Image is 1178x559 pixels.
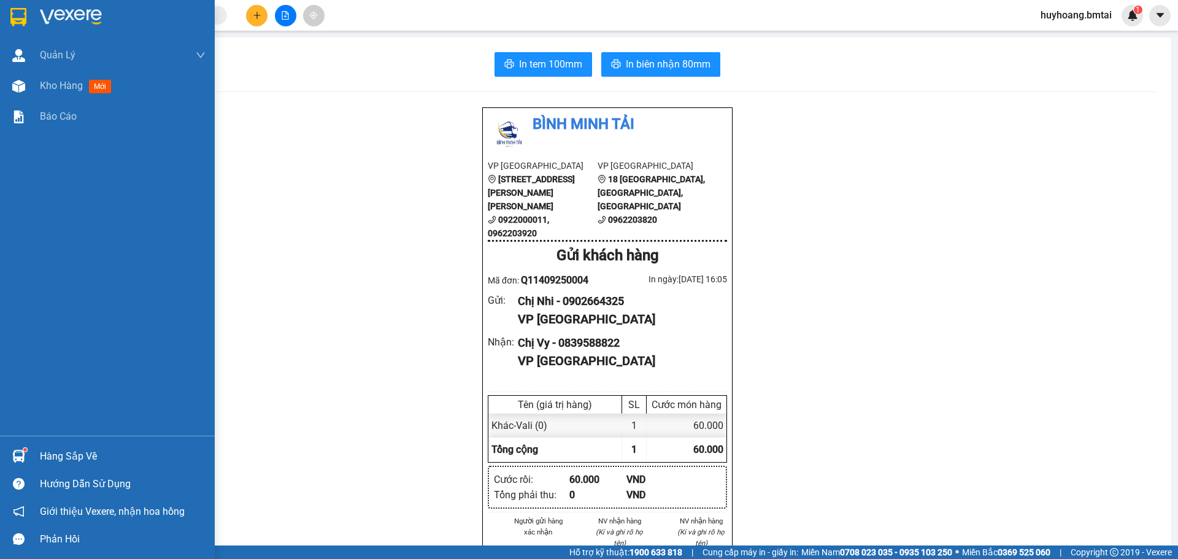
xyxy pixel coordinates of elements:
span: aim [309,11,318,20]
span: phone [598,215,606,224]
img: logo.jpg [488,113,531,156]
div: VND [626,487,683,503]
li: Người gửi hàng xác nhận [512,515,564,538]
div: 0 [569,487,626,503]
div: VP [GEOGRAPHIC_DATA] [518,352,717,371]
li: Bình Minh Tải [488,113,727,136]
sup: 1 [1134,6,1142,14]
img: icon-new-feature [1127,10,1138,21]
div: Mã đơn: [488,272,607,288]
b: 0922000011, 0962203920 [488,215,549,238]
span: Cung cấp máy in - giấy in: [703,546,798,559]
span: notification [13,506,25,517]
span: copyright [1110,548,1118,557]
i: (Kí và ghi rõ họ tên) [596,528,643,547]
li: VP [GEOGRAPHIC_DATA] [598,159,707,172]
span: message [13,533,25,545]
span: Quản Lý [40,47,75,63]
li: NV nhận hàng [675,515,727,526]
span: Q11409250004 [521,274,588,286]
span: printer [611,59,621,71]
div: Chị Nhi - 0902664325 [518,293,717,310]
button: caret-down [1149,5,1171,26]
img: logo-vxr [10,8,26,26]
div: VP [GEOGRAPHIC_DATA] [518,310,717,329]
span: Hỗ trợ kỹ thuật: [569,546,682,559]
div: Hướng dẫn sử dụng [40,475,206,493]
li: VP [GEOGRAPHIC_DATA] [85,52,163,93]
button: printerIn tem 100mm [495,52,592,77]
button: aim [303,5,325,26]
span: Tổng cộng [491,444,538,455]
span: down [196,50,206,60]
button: printerIn biên nhận 80mm [601,52,720,77]
img: logo.jpg [6,6,49,49]
span: environment [488,175,496,183]
li: VP [GEOGRAPHIC_DATA] [6,52,85,93]
span: huyhoang.bmtai [1031,7,1122,23]
span: Miền Bắc [962,546,1050,559]
span: file-add [281,11,290,20]
li: NV nhận hàng [594,515,646,526]
div: Gửi khách hàng [488,244,727,268]
div: 60.000 [569,472,626,487]
span: Khác - Vali (0) [491,420,547,431]
span: environment [598,175,606,183]
div: Gửi : [488,293,518,308]
span: ⚪️ [955,550,959,555]
button: file-add [275,5,296,26]
span: | [1060,546,1061,559]
div: Phản hồi [40,530,206,549]
span: 1 [631,444,637,455]
strong: 0708 023 035 - 0935 103 250 [840,547,952,557]
span: phone [488,215,496,224]
li: VP [GEOGRAPHIC_DATA] [488,159,598,172]
img: solution-icon [12,110,25,123]
div: Cước món hàng [650,399,723,411]
b: [STREET_ADDRESS][PERSON_NAME][PERSON_NAME] [488,174,575,211]
strong: 0369 525 060 [998,547,1050,557]
span: Miền Nam [801,546,952,559]
div: 1 [622,414,647,438]
div: 60.000 [647,414,726,438]
span: printer [504,59,514,71]
sup: 1 [23,448,27,452]
span: In biên nhận 80mm [626,56,710,72]
div: Chị Vy - 0839588822 [518,334,717,352]
div: VND [626,472,683,487]
div: Cước rồi : [494,472,569,487]
strong: 1900 633 818 [629,547,682,557]
span: caret-down [1155,10,1166,21]
b: 18 [GEOGRAPHIC_DATA], [GEOGRAPHIC_DATA], [GEOGRAPHIC_DATA] [598,174,705,211]
div: Nhận : [488,334,518,350]
button: plus [246,5,268,26]
div: Tổng phải thu : [494,487,569,503]
span: 60.000 [693,444,723,455]
span: plus [253,11,261,20]
li: Bình Minh Tải [6,6,178,29]
span: In tem 100mm [519,56,582,72]
div: Tên (giá trị hàng) [491,399,618,411]
div: In ngày: [DATE] 16:05 [607,272,727,286]
span: Giới thiệu Vexere, nhận hoa hồng [40,504,185,519]
span: Báo cáo [40,109,77,124]
span: question-circle [13,478,25,490]
span: mới [89,80,111,93]
img: warehouse-icon [12,450,25,463]
img: warehouse-icon [12,80,25,93]
i: (Kí và ghi rõ họ tên) [677,528,725,547]
span: | [691,546,693,559]
div: Hàng sắp về [40,447,206,466]
b: 0962203820 [608,215,657,225]
span: 1 [1136,6,1140,14]
div: SL [625,399,643,411]
span: Kho hàng [40,80,83,91]
img: warehouse-icon [12,49,25,62]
